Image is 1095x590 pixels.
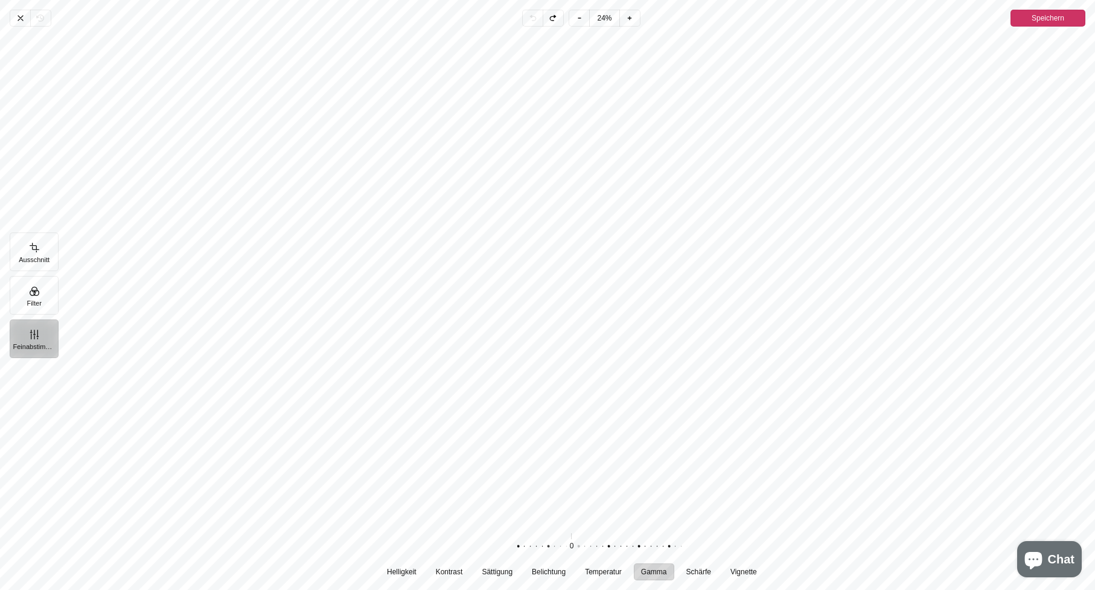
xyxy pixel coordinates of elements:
[585,568,622,576] span: Temperatur
[435,568,462,576] span: Kontrast
[532,568,566,576] span: Belichtung
[1014,541,1085,580] inbox-online-store-chat: Onlineshop-Chat von Shopify
[387,568,417,576] span: Helligkeit
[482,568,512,576] span: Sättigung
[589,10,619,27] button: 24%
[640,568,666,576] span: Gamma
[1010,10,1085,27] button: Speichern
[730,568,757,576] span: Vignette
[686,568,710,576] span: Schärfe
[1032,11,1064,25] span: Speichern
[597,11,611,25] span: 24%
